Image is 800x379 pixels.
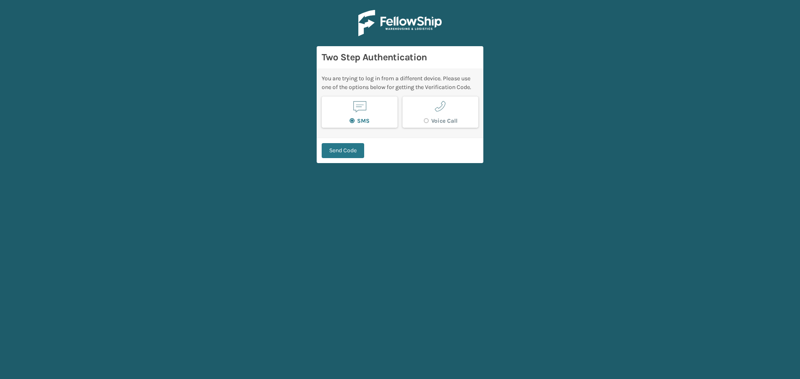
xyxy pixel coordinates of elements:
[424,117,457,124] label: Voice Call
[350,117,370,124] label: SMS
[322,74,478,92] div: You are trying to log in from a different device. Please use one of the options below for getting...
[322,51,478,64] h3: Two Step Authentication
[358,10,442,36] img: Logo
[322,143,364,158] button: Send Code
